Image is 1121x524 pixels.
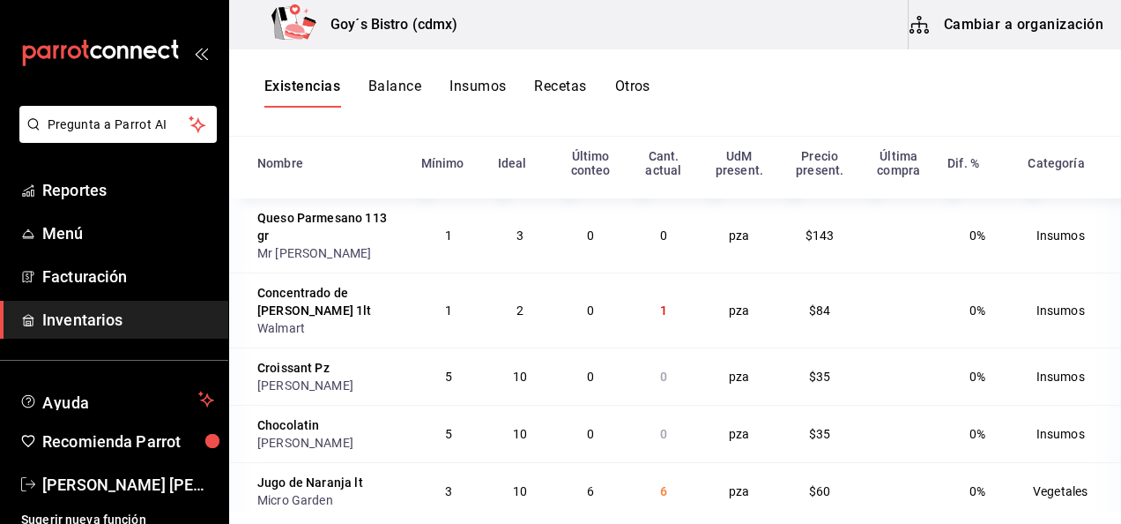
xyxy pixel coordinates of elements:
[12,128,217,146] a: Pregunta a Parrot AI
[969,370,985,384] span: 0%
[700,273,780,348] td: pza
[700,198,780,273] td: pza
[445,228,452,243] span: 1
[421,156,464,170] div: Mínimo
[257,209,400,244] div: Queso Parmesano 113 gr
[513,427,527,441] span: 10
[42,265,214,288] span: Facturación
[264,78,340,108] button: Existencias
[42,430,214,453] span: Recomienda Parrot
[660,228,667,243] span: 0
[449,78,506,108] button: Insumos
[257,491,400,509] div: Micro Garden
[969,484,985,498] span: 0%
[587,370,594,384] span: 0
[1017,273,1121,348] td: Insumos
[316,14,458,35] h3: Goy´s Bistro (cdmx)
[257,377,400,394] div: [PERSON_NAME]
[1017,462,1121,520] td: Vegetales
[513,370,527,384] span: 10
[587,303,594,318] span: 0
[445,370,452,384] span: 5
[587,484,594,498] span: 6
[42,389,191,410] span: Ayuda
[790,149,850,177] div: Precio present.
[809,303,830,318] span: $84
[42,178,214,202] span: Reportes
[257,474,363,491] div: Jugo de Naranja lt
[534,78,586,108] button: Recetas
[809,370,830,384] span: $35
[516,228,523,243] span: 3
[564,149,617,177] div: Último conteo
[1017,348,1121,405] td: Insumos
[660,484,667,498] span: 6
[587,427,594,441] span: 0
[257,156,303,170] div: Nombre
[498,156,527,170] div: Ideal
[194,46,208,60] button: open_drawer_menu
[969,228,985,243] span: 0%
[660,370,667,384] span: 0
[1017,198,1121,273] td: Insumos
[710,149,769,177] div: UdM present.
[257,244,400,262] div: Mr [PERSON_NAME]
[257,359,330,377] div: Croissant Pz
[516,303,523,318] span: 2
[638,149,688,177] div: Cant. actual
[264,78,650,108] div: navigation tabs
[587,228,594,243] span: 0
[969,427,985,441] span: 0%
[871,149,926,177] div: Última compra
[42,308,214,332] span: Inventarios
[257,416,320,434] div: Chocolatin
[809,484,830,498] span: $60
[48,116,189,134] span: Pregunta a Parrot AI
[969,303,985,318] span: 0%
[257,284,400,319] div: Concentrado de [PERSON_NAME] 1lt
[1017,405,1121,462] td: Insumos
[445,484,452,498] span: 3
[809,427,830,441] span: $35
[660,427,667,441] span: 0
[513,484,527,498] span: 10
[660,303,667,318] span: 1
[615,78,650,108] button: Otros
[805,228,835,243] span: $143
[19,106,217,143] button: Pregunta a Parrot AI
[42,473,214,497] span: [PERSON_NAME] [PERSON_NAME]
[445,427,452,441] span: 5
[368,78,421,108] button: Balance
[700,405,780,462] td: pza
[700,348,780,405] td: pza
[445,303,452,318] span: 1
[947,156,979,170] div: Dif. %
[42,221,214,245] span: Menú
[1028,156,1084,170] div: Categoría
[257,319,400,337] div: Walmart
[700,462,780,520] td: pza
[257,434,400,452] div: [PERSON_NAME]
